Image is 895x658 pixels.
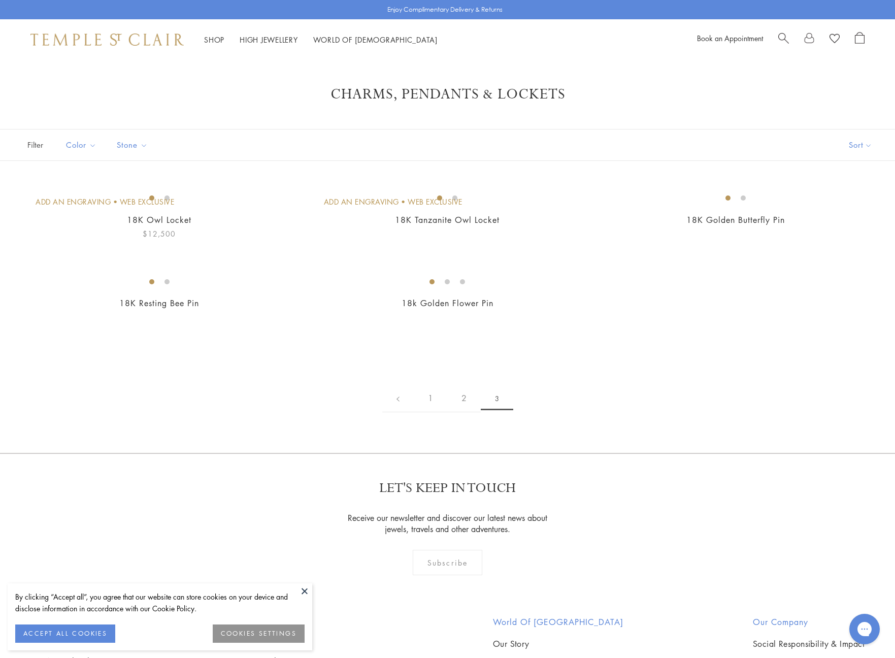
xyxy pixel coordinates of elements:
[493,638,623,649] a: Our Story
[830,32,840,47] a: View Wishlist
[686,214,785,225] a: 18K Golden Butterfly Pin
[36,196,174,208] div: Add An Engraving • Web Exclusive
[213,624,305,643] button: COOKIES SETTINGS
[844,610,885,648] iframe: Gorgias live chat messenger
[15,591,305,614] div: By clicking “Accept all”, you agree that our website can store cookies on your device and disclos...
[269,616,363,628] h2: Orders
[240,35,298,45] a: High JewelleryHigh Jewellery
[204,34,438,46] nav: Main navigation
[778,32,789,47] a: Search
[481,387,513,410] span: 3
[493,616,623,628] h2: World of [GEOGRAPHIC_DATA]
[61,139,104,151] span: Color
[127,214,191,225] a: 18K Owl Locket
[697,33,763,43] a: Book an Appointment
[112,139,155,151] span: Stone
[414,384,447,412] a: 1
[269,638,363,649] a: Payment
[379,479,516,497] p: LET'S KEEP IN TOUCH
[855,32,865,47] a: Open Shopping Bag
[324,196,462,208] div: Add An Engraving • Web Exclusive
[753,616,865,628] h2: Our Company
[313,35,438,45] a: World of [DEMOGRAPHIC_DATA]World of [DEMOGRAPHIC_DATA]
[753,638,865,649] a: Social Responsibility & Impact
[204,35,224,45] a: ShopShop
[109,134,155,156] button: Stone
[402,298,493,309] a: 18k Golden Flower Pin
[395,214,500,225] a: 18K Tanzanite Owl Locket
[382,384,414,412] a: Previous page
[41,85,854,104] h1: Charms, Pendants & Lockets
[15,624,115,643] button: ACCEPT ALL COOKIES
[58,134,104,156] button: Color
[143,228,176,240] span: $12,500
[413,550,482,575] div: Subscribe
[119,298,199,309] a: 18K Resting Bee Pin
[447,384,481,412] a: 2
[30,34,184,46] img: Temple St. Clair
[826,129,895,160] button: Show sort by
[345,512,550,535] p: Receive our newsletter and discover our latest news about jewels, travels and other adventures.
[387,5,503,15] p: Enjoy Complimentary Delivery & Returns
